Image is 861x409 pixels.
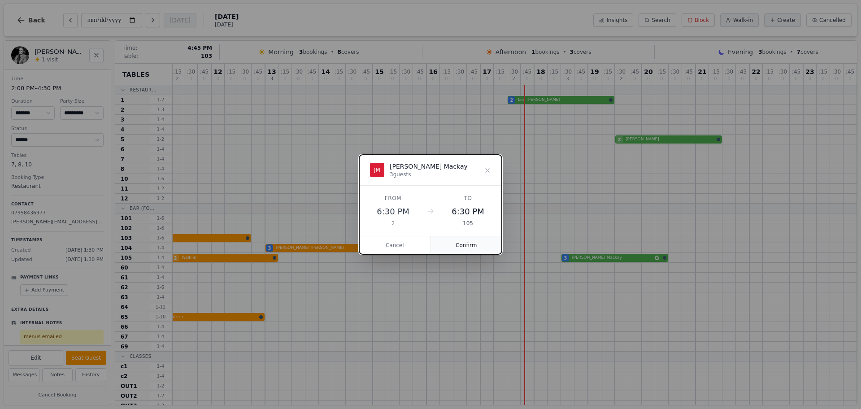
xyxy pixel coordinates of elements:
[370,195,416,202] div: From
[370,163,384,177] div: JM
[390,162,468,171] div: [PERSON_NAME] Mackay
[445,220,491,227] div: 105
[390,171,468,178] div: 3 guests
[359,236,431,254] button: Cancel
[445,205,491,218] div: 6:30 PM
[431,236,502,254] button: Confirm
[370,220,416,227] div: 2
[445,195,491,202] div: To
[370,205,416,218] div: 6:30 PM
